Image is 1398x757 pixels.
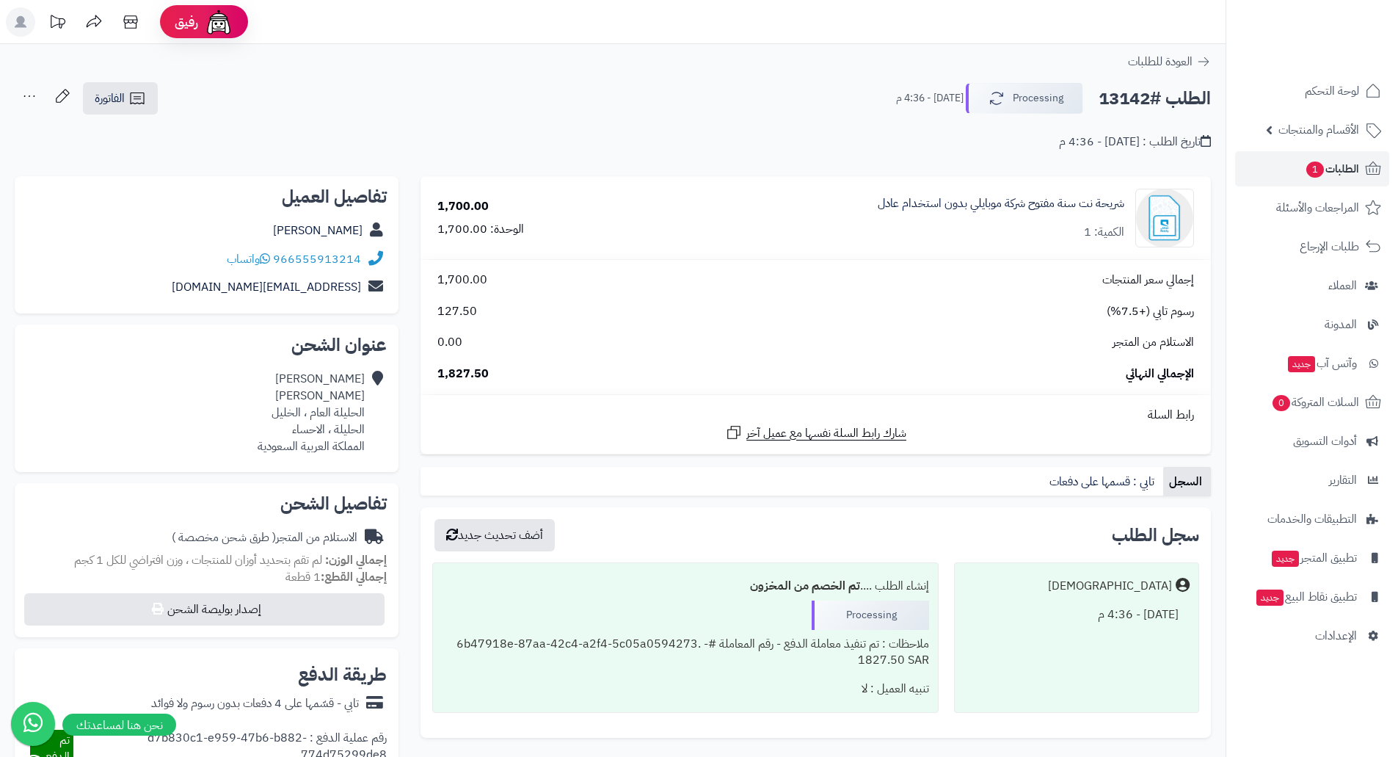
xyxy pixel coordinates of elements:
a: واتساب [227,250,270,268]
div: إنشاء الطلب .... [442,572,928,601]
span: جديد [1288,356,1315,372]
a: تحديثات المنصة [39,7,76,40]
a: تابي : قسمها على دفعات [1044,467,1163,496]
h2: طريقة الدفع [298,666,387,684]
a: تطبيق المتجرجديد [1235,540,1389,576]
a: التقارير [1235,463,1389,498]
div: تنبيه العميل : لا [442,675,928,703]
span: 127.50 [437,303,477,320]
span: جديد [1256,590,1284,606]
a: [EMAIL_ADDRESS][DOMAIN_NAME] [172,278,361,296]
img: 1724162032-Generic-SIM-450x450-90x90.png [1136,189,1193,247]
a: الإعدادات [1235,618,1389,653]
a: الطلبات1 [1235,151,1389,186]
a: العودة للطلبات [1128,53,1211,70]
a: وآتس آبجديد [1235,346,1389,381]
span: وآتس آب [1286,353,1357,374]
span: ( طرق شحن مخصصة ) [172,529,276,546]
a: تطبيق نقاط البيعجديد [1235,579,1389,615]
span: الإعدادات [1315,626,1357,646]
small: 1 قطعة [285,568,387,586]
span: الطلبات [1305,159,1359,179]
div: 1,700.00 [437,198,489,215]
span: أدوات التسويق [1293,431,1357,452]
a: شريحة نت سنة مفتوح شركة موبايلي بدون استخدام عادل [878,195,1124,212]
span: 1,827.50 [437,366,489,383]
div: الاستلام من المتجر [172,529,357,546]
h2: تفاصيل الشحن [26,495,387,512]
div: الوحدة: 1,700.00 [437,221,524,238]
span: شارك رابط السلة نفسها مع عميل آخر [746,425,906,442]
span: التقارير [1329,470,1357,490]
div: [DATE] - 4:36 م [964,601,1190,629]
span: طلبات الإرجاع [1300,236,1359,257]
span: 1 [1306,162,1324,178]
a: طلبات الإرجاع [1235,229,1389,264]
a: أدوات التسويق [1235,424,1389,459]
span: 0 [1273,395,1290,411]
div: [DEMOGRAPHIC_DATA] [1048,578,1172,595]
span: تطبيق المتجر [1270,548,1357,568]
span: التطبيقات والخدمات [1267,509,1357,529]
div: [PERSON_NAME] [PERSON_NAME] الحليلة العام ، الخليل الحليلة ، الاحساء المملكة العربية السعودية [258,371,365,454]
a: لوحة التحكم [1235,73,1389,109]
a: الفاتورة [83,82,158,115]
span: السلات المتروكة [1271,392,1359,413]
span: تطبيق نقاط البيع [1255,587,1357,607]
div: تاريخ الطلب : [DATE] - 4:36 م [1059,134,1211,151]
strong: إجمالي الوزن: [325,551,387,569]
span: الإجمالي النهائي [1126,366,1194,383]
div: رابط السلة [426,407,1205,424]
b: تم الخصم من المخزون [750,577,860,595]
span: العودة للطلبات [1128,53,1193,70]
button: إصدار بوليصة الشحن [24,593,385,626]
img: ai-face.png [204,7,233,37]
a: السلات المتروكة0 [1235,385,1389,420]
span: جديد [1272,551,1299,567]
h2: الطلب #13142 [1099,84,1211,114]
span: المدونة [1325,314,1357,335]
h2: تفاصيل العميل [26,188,387,206]
button: Processing [966,83,1083,114]
a: المراجعات والأسئلة [1235,190,1389,225]
a: العملاء [1235,268,1389,303]
span: رسوم تابي (+7.5%) [1107,303,1194,320]
span: الأقسام والمنتجات [1278,120,1359,140]
a: 966555913214 [273,250,361,268]
a: التطبيقات والخدمات [1235,501,1389,537]
div: الكمية: 1 [1084,224,1124,241]
div: Processing [812,601,929,630]
small: [DATE] - 4:36 م [896,91,964,106]
a: المدونة [1235,307,1389,342]
span: المراجعات والأسئلة [1276,198,1359,218]
span: لم تقم بتحديد أوزان للمنتجات ، وزن افتراضي للكل 1 كجم [74,551,322,569]
span: العملاء [1328,275,1357,296]
span: إجمالي سعر المنتجات [1102,272,1194,289]
a: [PERSON_NAME] [273,222,363,239]
div: ملاحظات : تم تنفيذ معاملة الدفع - رقم المعاملة #6b47918e-87aa-42c4-a2f4-5c05a0594273. - 1827.50 SAR [442,630,928,675]
h2: عنوان الشحن [26,336,387,354]
span: 1,700.00 [437,272,487,289]
a: شارك رابط السلة نفسها مع عميل آخر [725,424,906,442]
a: السجل [1163,467,1211,496]
span: 0.00 [437,334,462,351]
span: الاستلام من المتجر [1113,334,1194,351]
span: الفاتورة [95,90,125,107]
h3: سجل الطلب [1112,526,1199,544]
div: تابي - قسّمها على 4 دفعات بدون رسوم ولا فوائد [151,695,359,712]
span: رفيق [175,13,198,31]
strong: إجمالي القطع: [321,568,387,586]
span: لوحة التحكم [1305,81,1359,101]
button: أضف تحديث جديد [434,519,555,551]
